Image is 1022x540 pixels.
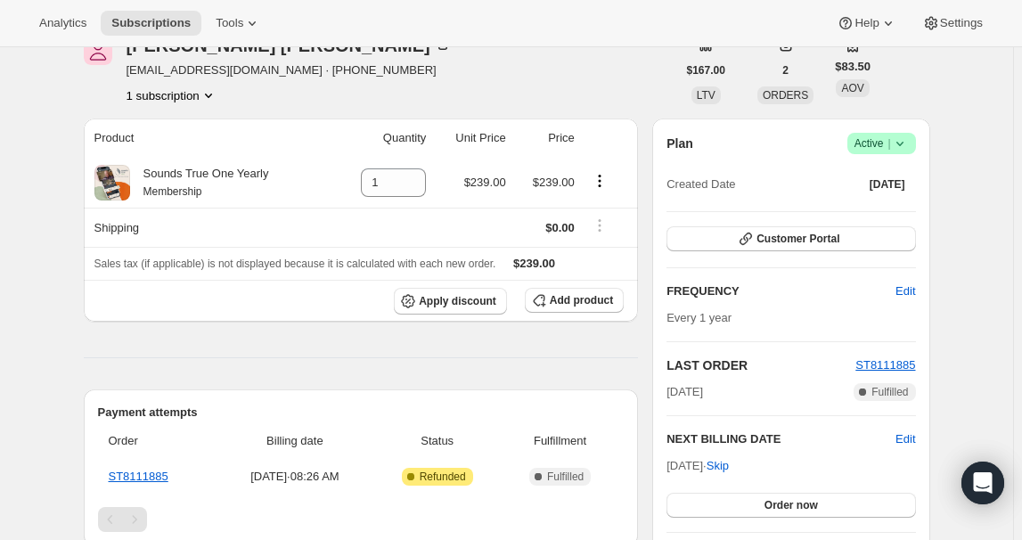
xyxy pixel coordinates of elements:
[841,82,863,94] span: AOV
[772,58,799,83] button: 2
[666,135,693,152] h2: Plan
[855,358,915,372] a: ST8111885
[855,356,915,374] button: ST8111885
[205,11,272,36] button: Tools
[707,457,729,475] span: Skip
[826,11,907,36] button: Help
[130,165,269,200] div: Sounds True One Yearly
[885,277,926,306] button: Edit
[887,136,890,151] span: |
[431,119,511,158] th: Unit Price
[687,63,725,78] span: $167.00
[854,16,879,30] span: Help
[394,288,507,315] button: Apply discount
[222,468,367,486] span: [DATE] · 08:26 AM
[98,421,217,461] th: Order
[464,176,506,189] span: $239.00
[666,430,895,448] h2: NEXT BILLING DATE
[859,172,916,197] button: [DATE]
[94,165,130,200] img: product img
[98,507,625,532] nav: Pagination
[127,61,452,79] span: [EMAIL_ADDRESS][DOMAIN_NAME] · [PHONE_NUMBER]
[525,288,624,313] button: Add product
[854,135,909,152] span: Active
[127,37,452,54] div: [PERSON_NAME] [PERSON_NAME]
[545,221,575,234] span: $0.00
[763,89,808,102] span: ORDERS
[98,404,625,421] h2: Payment attempts
[419,294,496,308] span: Apply discount
[912,11,993,36] button: Settings
[533,176,575,189] span: $239.00
[666,493,915,518] button: Order now
[420,470,466,484] span: Refunded
[511,119,580,158] th: Price
[111,16,191,30] span: Subscriptions
[782,63,789,78] span: 2
[666,356,855,374] h2: LAST ORDER
[666,282,895,300] h2: FREQUENCY
[871,385,908,399] span: Fulfilled
[39,16,86,30] span: Analytics
[550,293,613,307] span: Add product
[84,119,333,158] th: Product
[895,282,915,300] span: Edit
[697,89,715,102] span: LTV
[585,216,614,235] button: Shipping actions
[29,11,97,36] button: Analytics
[84,208,333,247] th: Shipping
[216,16,243,30] span: Tools
[127,86,217,104] button: Product actions
[666,459,729,472] span: [DATE] ·
[870,177,905,192] span: [DATE]
[101,11,201,36] button: Subscriptions
[666,226,915,251] button: Customer Portal
[513,257,555,270] span: $239.00
[961,462,1004,504] div: Open Intercom Messenger
[222,432,367,450] span: Billing date
[666,311,732,324] span: Every 1 year
[756,232,839,246] span: Customer Portal
[666,176,735,193] span: Created Date
[94,258,496,270] span: Sales tax (if applicable) is not displayed because it is calculated with each new order.
[895,430,915,448] button: Edit
[109,470,168,483] a: ST8111885
[835,58,871,76] span: $83.50
[84,37,112,65] span: marilee jensen
[696,452,740,480] button: Skip
[940,16,983,30] span: Settings
[585,171,614,191] button: Product actions
[547,470,584,484] span: Fulfilled
[764,498,818,512] span: Order now
[507,432,613,450] span: Fulfillment
[143,185,202,198] small: Membership
[378,432,496,450] span: Status
[666,383,703,401] span: [DATE]
[332,119,431,158] th: Quantity
[676,58,736,83] button: $167.00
